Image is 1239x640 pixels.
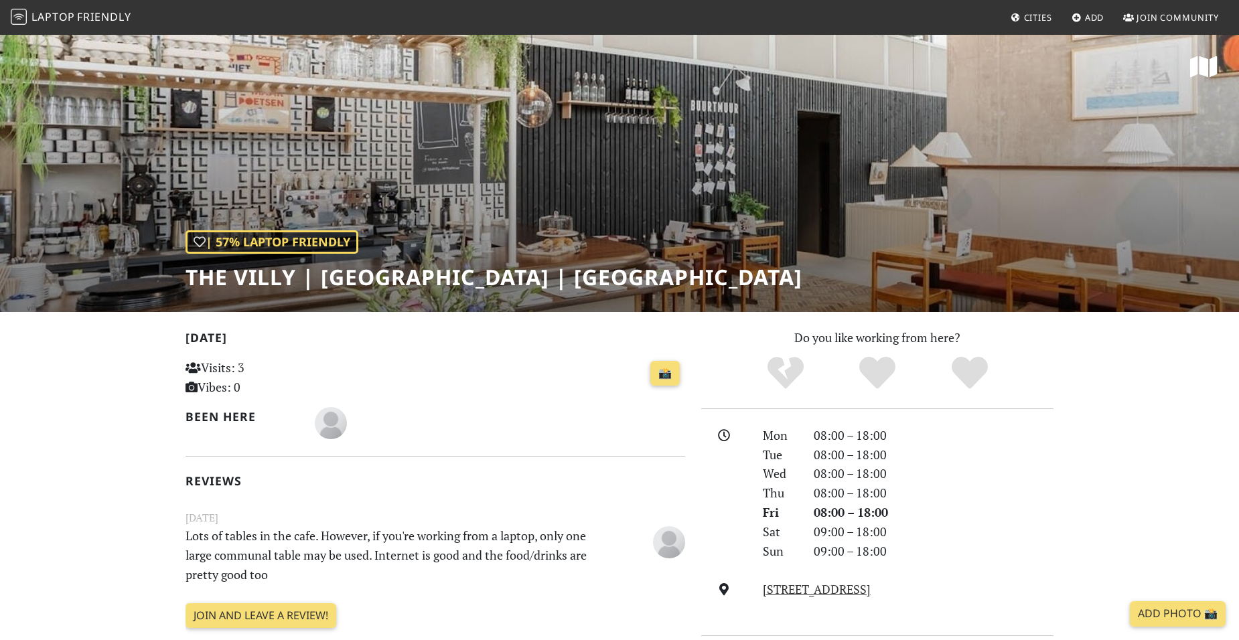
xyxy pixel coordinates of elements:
div: 08:00 – 18:00 [806,426,1062,445]
div: 08:00 – 18:00 [806,483,1062,503]
div: Sun [755,542,806,561]
span: Chironjit D [315,414,347,430]
a: [STREET_ADDRESS] [763,581,871,597]
small: [DATE] [177,509,693,526]
span: Cities [1024,11,1052,23]
img: LaptopFriendly [11,9,27,25]
a: LaptopFriendly LaptopFriendly [11,6,131,29]
div: Wed [755,464,806,483]
div: 08:00 – 18:00 [806,445,1062,465]
div: Thu [755,483,806,503]
a: Join and leave a review! [186,603,336,629]
h1: The Villy | [GEOGRAPHIC_DATA] | [GEOGRAPHIC_DATA] [186,264,802,290]
a: 📸 [650,361,680,386]
h2: Been here [186,410,299,424]
span: Join Community [1137,11,1219,23]
div: No [739,355,832,392]
span: Laptop [31,9,75,24]
a: Add Photo 📸 [1130,601,1226,627]
div: 09:00 – 18:00 [806,522,1062,542]
div: 09:00 – 18:00 [806,542,1062,561]
a: Cities [1005,5,1058,29]
div: Sat [755,522,806,542]
div: 08:00 – 18:00 [806,464,1062,483]
div: Fri [755,503,806,522]
img: blank-535327c66bd565773addf3077783bbfce4b00ec00e9fd257753287c682c7fa38.png [653,526,685,558]
h2: Reviews [186,474,685,488]
div: Tue [755,445,806,465]
div: Mon [755,426,806,445]
span: Chironjit D [653,532,685,548]
span: Friendly [77,9,131,24]
div: Yes [831,355,924,392]
div: 08:00 – 18:00 [806,503,1062,522]
p: Visits: 3 Vibes: 0 [186,358,342,397]
a: Join Community [1118,5,1224,29]
span: Add [1085,11,1104,23]
h2: [DATE] [186,331,685,350]
p: Do you like working from here? [701,328,1053,347]
a: Add [1066,5,1110,29]
div: Definitely! [924,355,1016,392]
p: Lots of tables in the cafe. However, if you're working from a laptop, only one large communal tab... [177,526,607,584]
img: blank-535327c66bd565773addf3077783bbfce4b00ec00e9fd257753287c682c7fa38.png [315,407,347,439]
div: | 57% Laptop Friendly [186,230,358,254]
